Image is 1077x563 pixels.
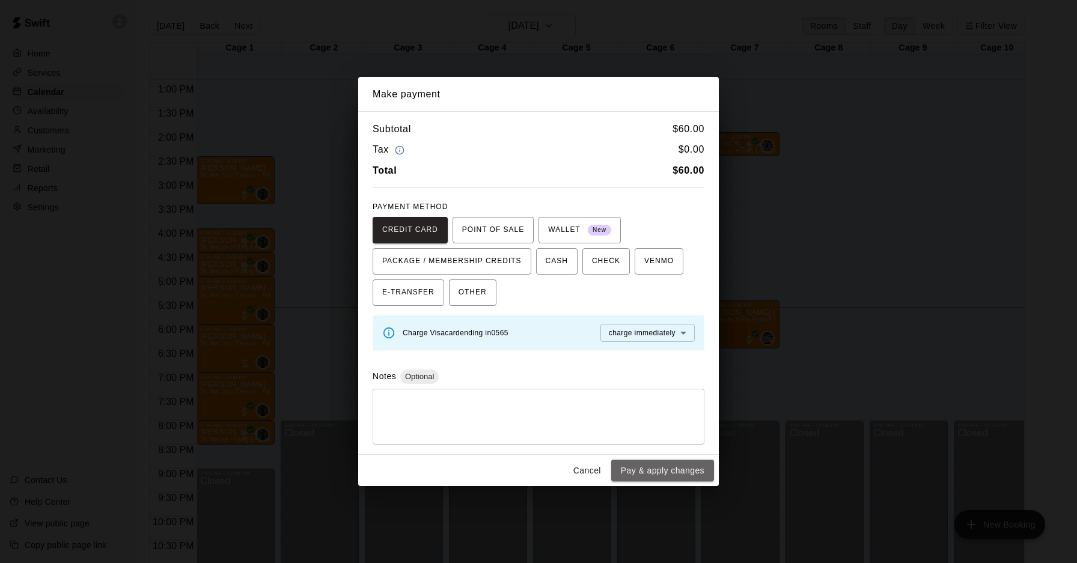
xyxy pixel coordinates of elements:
[588,222,611,239] span: New
[449,279,496,306] button: OTHER
[358,77,719,112] h2: Make payment
[644,252,674,271] span: VENMO
[373,142,407,158] h6: Tax
[373,371,396,381] label: Notes
[453,217,534,243] button: POINT OF SALE
[546,252,568,271] span: CASH
[373,165,397,175] b: Total
[373,279,444,306] button: E-TRANSFER
[400,372,439,381] span: Optional
[403,329,508,337] span: Charge Visa card ending in 0565
[679,142,704,158] h6: $ 0.00
[373,202,448,211] span: PAYMENT METHOD
[548,221,611,240] span: WALLET
[536,248,578,275] button: CASH
[635,248,683,275] button: VENMO
[373,248,531,275] button: PACKAGE / MEMBERSHIP CREDITS
[373,217,448,243] button: CREDIT CARD
[462,221,524,240] span: POINT OF SALE
[459,283,487,302] span: OTHER
[373,121,411,137] h6: Subtotal
[673,165,704,175] b: $ 60.00
[382,252,522,271] span: PACKAGE / MEMBERSHIP CREDITS
[538,217,621,243] button: WALLET New
[582,248,630,275] button: CHECK
[382,221,438,240] span: CREDIT CARD
[382,283,435,302] span: E-TRANSFER
[611,460,714,482] button: Pay & apply changes
[592,252,620,271] span: CHECK
[609,329,676,337] span: charge immediately
[673,121,704,137] h6: $ 60.00
[568,460,606,482] button: Cancel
